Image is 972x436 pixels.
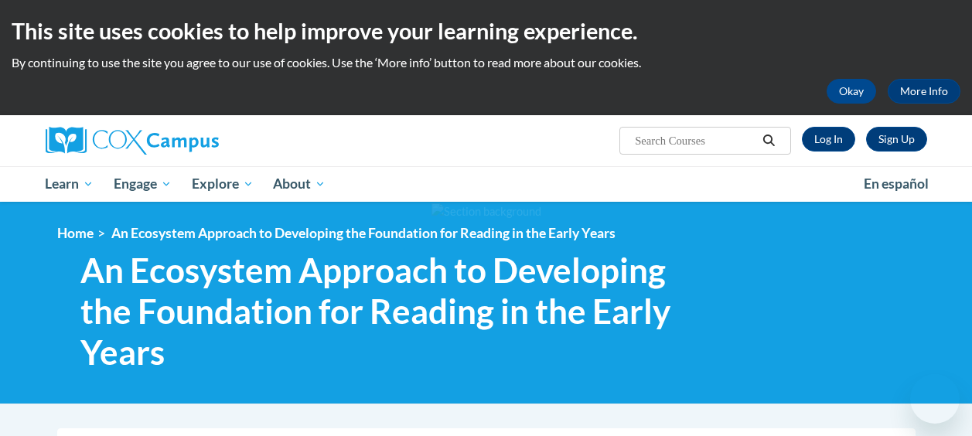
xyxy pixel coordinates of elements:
[192,175,254,193] span: Explore
[80,250,718,372] span: An Ecosystem Approach to Developing the Foundation for Reading in the Early Years
[12,54,960,71] p: By continuing to use the site you agree to our use of cookies. Use the ‘More info’ button to read...
[273,175,326,193] span: About
[34,166,939,202] div: Main menu
[633,131,757,150] input: Search Courses
[802,127,855,152] a: Log In
[864,175,929,192] span: En español
[827,79,876,104] button: Okay
[46,127,324,155] a: Cox Campus
[12,15,960,46] h2: This site uses cookies to help improve your learning experience.
[45,175,94,193] span: Learn
[866,127,927,152] a: Register
[57,225,94,241] a: Home
[182,166,264,202] a: Explore
[111,225,616,241] span: An Ecosystem Approach to Developing the Foundation for Reading in the Early Years
[36,166,104,202] a: Learn
[46,127,219,155] img: Cox Campus
[104,166,182,202] a: Engage
[854,168,939,200] a: En español
[114,175,172,193] span: Engage
[757,131,780,150] button: Search
[910,374,960,424] iframe: Button to launch messaging window
[263,166,336,202] a: About
[431,203,541,220] img: Section background
[888,79,960,104] a: More Info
